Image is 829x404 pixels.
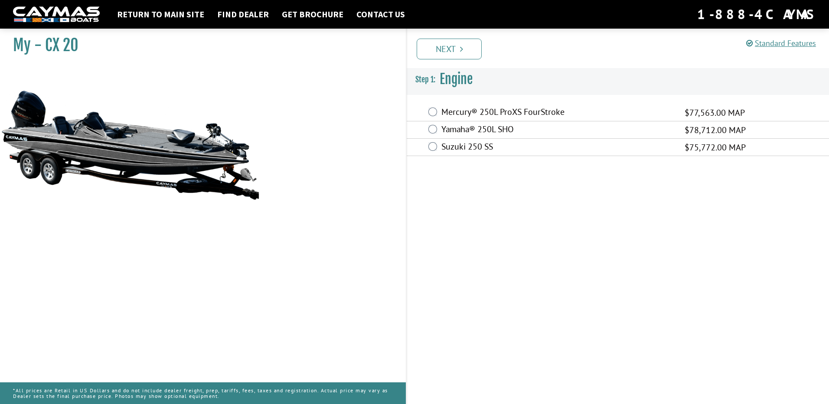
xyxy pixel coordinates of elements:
label: Suzuki 250 SS [441,141,674,154]
span: $77,563.00 MAP [685,106,745,119]
a: Find Dealer [213,9,273,20]
div: 1-888-4CAYMAS [697,5,816,24]
span: $75,772.00 MAP [685,141,746,154]
ul: Pagination [414,37,829,59]
a: Next [417,39,482,59]
a: Contact Us [352,9,409,20]
h3: Engine [407,63,829,95]
a: Standard Features [746,38,816,48]
a: Return to main site [113,9,209,20]
label: Yamaha® 250L SHO [441,124,674,137]
img: white-logo-c9c8dbefe5ff5ceceb0f0178aa75bf4bb51f6bca0971e226c86eb53dfe498488.png [13,7,100,23]
label: Mercury® 250L ProXS FourStroke [441,107,674,119]
span: $78,712.00 MAP [685,124,746,137]
a: Get Brochure [277,9,348,20]
p: *All prices are Retail in US Dollars and do not include dealer freight, prep, tariffs, fees, taxe... [13,383,393,403]
h1: My - CX 20 [13,36,384,55]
